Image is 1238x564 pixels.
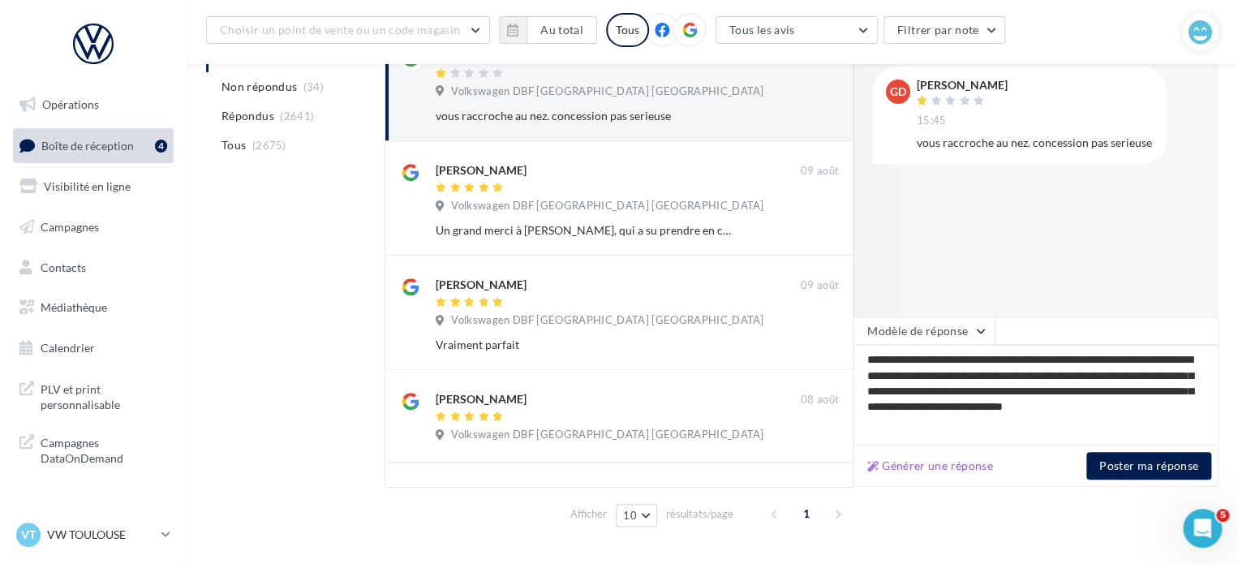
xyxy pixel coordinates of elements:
span: (2675) [252,139,286,152]
button: Modèle de réponse [853,317,995,345]
a: Contacts [10,251,177,285]
a: Opérations [10,88,177,122]
span: PLV et print personnalisable [41,378,167,413]
span: Tous les avis [729,23,795,37]
a: Campagnes DataOnDemand [10,425,177,473]
a: Calendrier [10,331,177,365]
span: Volkswagen DBF [GEOGRAPHIC_DATA] [GEOGRAPHIC_DATA] [451,199,763,213]
span: Calendrier [41,341,95,355]
span: VT [21,527,36,543]
button: Choisir un point de vente ou un code magasin [206,16,490,44]
button: 10 [616,504,657,527]
span: 08 août [801,393,839,407]
span: 09 août [801,278,839,293]
button: Ignorer [785,219,839,242]
span: Afficher [570,506,607,522]
span: (2641) [280,110,314,123]
div: [PERSON_NAME] [917,80,1008,91]
iframe: Intercom live chat [1183,509,1222,548]
button: Générer une réponse [861,456,999,476]
button: Ignorer [785,105,839,127]
span: résultats/page [666,506,733,522]
button: Ignorer [785,334,839,356]
span: Opérations [42,97,99,111]
a: Visibilité en ligne [10,170,177,204]
div: Tous [606,13,649,47]
span: GD [890,84,906,100]
span: Volkswagen DBF [GEOGRAPHIC_DATA] [GEOGRAPHIC_DATA] [451,428,763,442]
span: 1 [793,501,819,527]
button: Poster ma réponse [1086,452,1211,480]
span: Médiathèque [41,300,107,314]
span: (34) [303,80,324,93]
span: Tous [221,137,246,153]
a: PLV et print personnalisable [10,372,177,420]
a: VT VW TOULOUSE [13,519,174,550]
span: 09 août [801,164,839,179]
span: 5 [1216,509,1229,522]
span: Campagnes [41,220,99,234]
span: Contacts [41,260,86,273]
p: VW TOULOUSE [47,527,155,543]
div: Un grand merci à [PERSON_NAME], qui a su prendre en charge notre véhicule et répondre à nos atten... [436,222,733,239]
div: 4 [155,140,167,153]
button: Ignorer [786,426,840,449]
button: Filtrer par note [883,16,1006,44]
a: Médiathèque [10,291,177,325]
span: Visibilité en ligne [44,179,131,193]
span: Volkswagen DBF [GEOGRAPHIC_DATA] [GEOGRAPHIC_DATA] [451,313,763,328]
button: Au total [499,16,597,44]
div: vous raccroche au nez. concession pas serieuse [436,108,733,124]
span: Campagnes DataOnDemand [41,432,167,467]
div: [PERSON_NAME] [436,277,527,293]
span: 10 [623,509,637,522]
button: Tous les avis [716,16,878,44]
span: Non répondus [221,79,297,95]
span: Répondus [221,108,274,124]
div: [PERSON_NAME] [436,162,527,179]
span: Boîte de réception [41,138,134,152]
a: Boîte de réception4 [10,128,177,163]
span: 15:45 [917,114,947,128]
div: vous raccroche au nez. concession pas serieuse [917,135,1154,151]
div: [PERSON_NAME] [436,391,527,407]
button: Au total [527,16,597,44]
a: Campagnes [10,210,177,244]
div: Vraiment parfait [436,337,733,353]
span: Choisir un point de vente ou un code magasin [220,23,460,37]
span: Volkswagen DBF [GEOGRAPHIC_DATA] [GEOGRAPHIC_DATA] [451,84,763,99]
